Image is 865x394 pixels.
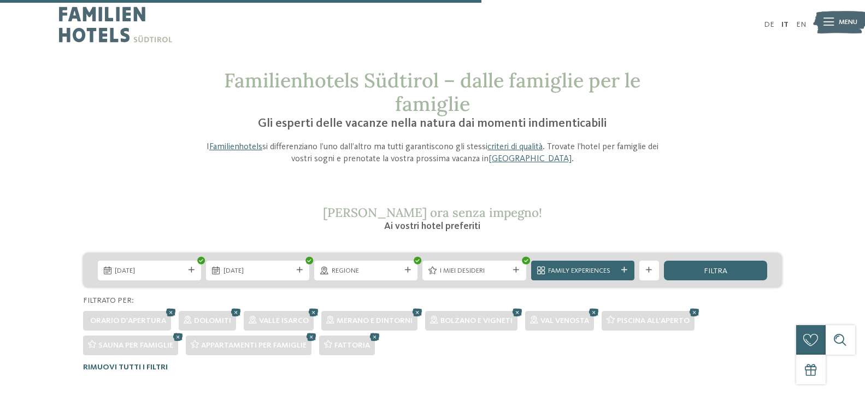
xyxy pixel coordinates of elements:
[704,267,727,275] span: filtra
[258,117,607,130] span: Gli esperti delle vacanze nella natura dai momenti indimenticabili
[781,21,788,28] a: IT
[384,221,480,231] span: Ai vostri hotel preferiti
[617,317,690,325] span: Piscina all'aperto
[548,266,617,276] span: Family Experiences
[209,143,262,151] a: Familienhotels
[194,317,231,325] span: Dolomiti
[764,21,774,28] a: DE
[223,266,292,276] span: [DATE]
[489,155,572,163] a: [GEOGRAPHIC_DATA]
[323,204,542,220] span: [PERSON_NAME] ora senza impegno!
[334,342,370,349] span: Fattoria
[440,266,509,276] span: I miei desideri
[839,17,857,27] span: Menu
[487,143,543,151] a: criteri di qualità
[83,363,168,371] span: Rimuovi tutti i filtri
[796,21,806,28] a: EN
[199,141,667,166] p: I si differenziano l’uno dall’altro ma tutti garantiscono gli stessi . Trovate l’hotel per famigl...
[115,266,184,276] span: [DATE]
[337,317,413,325] span: Merano e dintorni
[540,317,589,325] span: Val Venosta
[90,317,166,325] span: Orario d'apertura
[98,342,173,349] span: Sauna per famiglie
[440,317,513,325] span: Bolzano e vigneti
[201,342,307,349] span: Appartamenti per famiglie
[83,297,134,304] span: Filtrato per:
[259,317,309,325] span: Valle Isarco
[332,266,401,276] span: Regione
[224,68,640,116] span: Familienhotels Südtirol – dalle famiglie per le famiglie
